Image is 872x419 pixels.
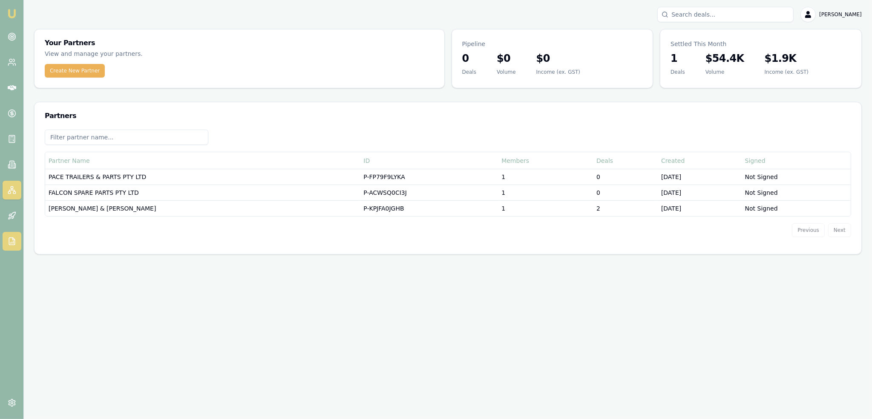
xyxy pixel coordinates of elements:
[497,52,516,65] h3: $0
[498,185,593,201] td: 1
[45,201,360,217] td: [PERSON_NAME] & [PERSON_NAME]
[593,169,658,185] td: 0
[593,185,658,201] td: 0
[501,156,590,165] div: Members
[360,201,498,217] td: P-KPJFA0JGHB
[45,64,105,78] button: Create New Partner
[765,52,809,65] h3: $1.9K
[658,201,742,217] td: [DATE]
[661,156,738,165] div: Created
[462,52,477,65] h3: 0
[705,69,744,75] div: Volume
[705,52,744,65] h3: $54.4K
[45,169,360,185] td: PACE TRAILERS & PARTS PTY LTD
[536,52,580,65] h3: $0
[462,40,643,48] p: Pipeline
[657,7,794,22] input: Search deals
[593,201,658,217] td: 2
[497,69,516,75] div: Volume
[596,156,654,165] div: Deals
[658,169,742,185] td: [DATE]
[745,156,847,165] div: Signed
[45,113,851,119] h3: Partners
[7,9,17,19] img: emu-icon-u.png
[45,40,434,46] h3: Your Partners
[45,130,208,145] input: Filter partner name...
[536,69,580,75] div: Income (ex. GST)
[462,69,477,75] div: Deals
[45,185,360,201] td: FALCON SPARE PARTS PTY LTD
[360,169,498,185] td: P-FP79F9LYKA
[765,69,809,75] div: Income (ex. GST)
[745,204,847,213] div: Not Signed
[360,185,498,201] td: P-ACWSQ0CI3J
[745,173,847,181] div: Not Signed
[658,185,742,201] td: [DATE]
[819,11,862,18] span: [PERSON_NAME]
[671,52,685,65] h3: 1
[498,169,593,185] td: 1
[49,156,357,165] div: Partner Name
[45,49,263,59] p: View and manage your partners.
[671,69,685,75] div: Deals
[671,40,851,48] p: Settled This Month
[363,156,495,165] div: ID
[498,201,593,217] td: 1
[745,188,847,197] div: Not Signed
